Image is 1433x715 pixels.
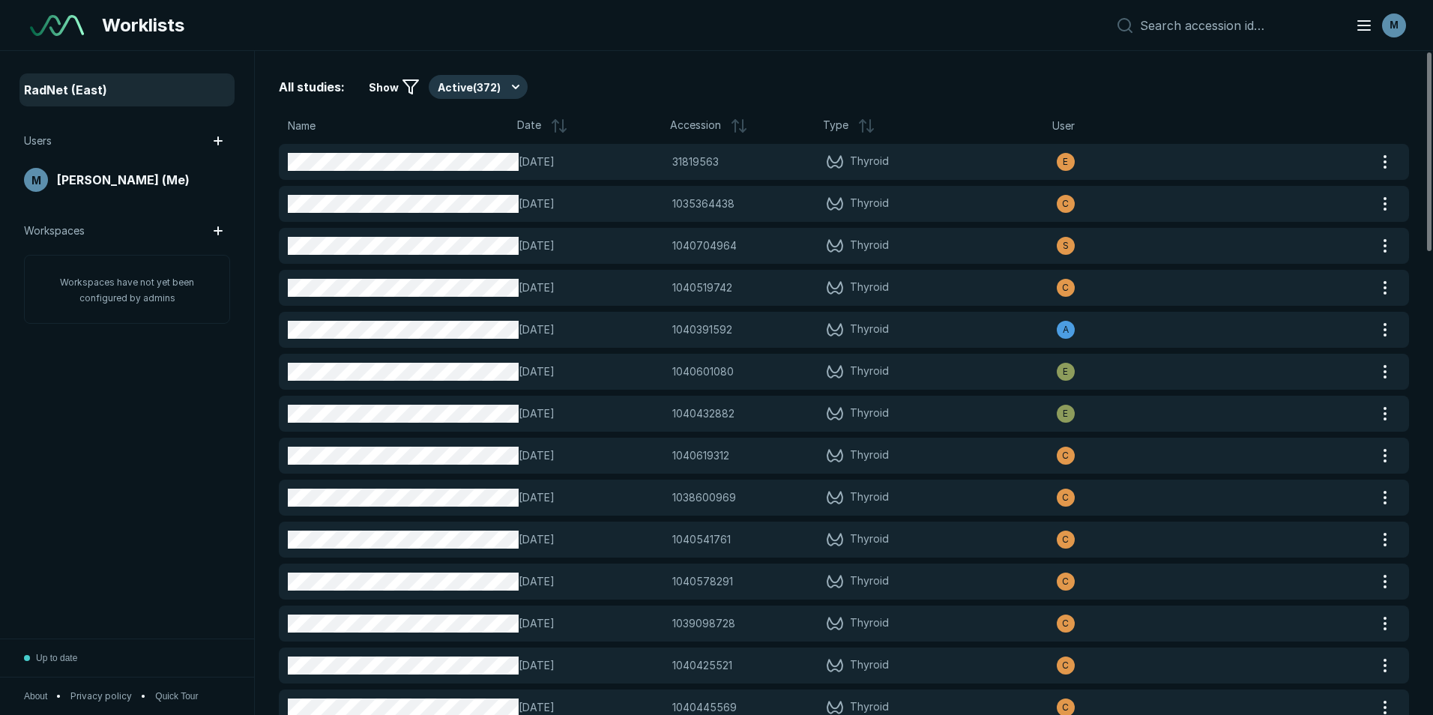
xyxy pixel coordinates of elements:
[102,12,184,39] span: Worklists
[30,15,84,36] img: See-Mode Logo
[1063,155,1068,169] span: E
[24,81,107,99] span: RadNet (East)
[21,75,233,105] a: RadNet (East)
[517,117,541,135] span: Date
[1057,531,1075,549] div: avatar-name
[672,280,732,296] span: 1040519742
[60,277,194,304] span: Workspaces have not yet been configured by admins
[1382,13,1406,37] div: avatar-name
[850,279,889,297] span: Thyroid
[1057,489,1075,507] div: avatar-name
[1063,323,1069,337] span: A
[850,363,889,381] span: Thyroid
[429,75,528,99] button: Active(372)
[279,438,1373,474] a: [DATE]1040619312Thyroidavatar-name
[57,171,190,189] span: [PERSON_NAME] (Me)
[1057,321,1075,339] div: avatar-name
[1057,657,1075,675] div: avatar-name
[519,615,663,632] span: [DATE]
[1057,153,1075,171] div: avatar-name
[279,522,1373,558] a: [DATE]1040541761Thyroidavatar-name
[1063,365,1068,378] span: E
[279,144,1373,180] a: [DATE]31819563Thyroidavatar-name
[155,690,198,703] button: Quick Tour
[279,186,1373,222] a: [DATE]1035364438Thyroidavatar-name
[279,564,1373,600] a: [DATE]1040578291Thyroidavatar-name
[850,237,889,255] span: Thyroid
[1057,447,1075,465] div: avatar-name
[519,363,663,380] span: [DATE]
[850,489,889,507] span: Thyroid
[1062,617,1069,630] span: C
[279,270,1373,306] a: [DATE]1040519742Thyroidavatar-name
[279,312,1373,348] a: [DATE]1040391592Thyroidavatar-name
[279,648,1373,684] a: [DATE]1040425521Thyroidavatar-name
[672,363,734,380] span: 1040601080
[850,573,889,591] span: Thyroid
[1062,533,1069,546] span: C
[672,657,732,674] span: 1040425521
[823,117,848,135] span: Type
[288,118,316,134] span: Name
[1057,363,1075,381] div: avatar-name
[24,9,90,42] a: See-Mode Logo
[850,615,889,633] span: Thyroid
[672,238,737,254] span: 1040704964
[141,690,146,703] span: •
[672,615,735,632] span: 1039098728
[519,489,663,506] span: [DATE]
[850,447,889,465] span: Thyroid
[1062,575,1069,588] span: C
[519,280,663,296] span: [DATE]
[850,195,889,213] span: Thyroid
[1390,17,1399,33] span: M
[1057,195,1075,213] div: avatar-name
[519,447,663,464] span: [DATE]
[1346,10,1409,40] button: avatar-name
[672,322,732,338] span: 1040391592
[70,690,132,703] a: Privacy policy
[670,117,721,135] span: Accession
[1057,573,1075,591] div: avatar-name
[279,480,1373,516] a: [DATE]1038600969Thyroidavatar-name
[369,79,399,95] span: Show
[21,165,233,195] a: avatar-name[PERSON_NAME] (Me)
[24,690,47,703] button: About
[1063,407,1068,420] span: E
[1062,449,1069,462] span: C
[850,657,889,675] span: Thyroid
[31,172,41,188] span: M
[519,573,663,590] span: [DATE]
[519,531,663,548] span: [DATE]
[672,489,736,506] span: 1038600969
[1062,281,1069,295] span: C
[1062,197,1069,211] span: C
[1140,18,1337,33] input: Search accession id…
[279,606,1373,642] a: [DATE]1039098728Thyroidavatar-name
[279,78,345,96] span: All studies:
[519,322,663,338] span: [DATE]
[1057,237,1075,255] div: avatar-name
[850,531,889,549] span: Thyroid
[24,168,48,192] div: avatar-name
[672,154,719,170] span: 31819563
[1052,118,1075,134] span: User
[1057,615,1075,633] div: avatar-name
[36,651,77,665] span: Up to date
[1062,491,1069,504] span: C
[519,196,663,212] span: [DATE]
[56,690,61,703] span: •
[1062,659,1069,672] span: C
[519,154,663,170] span: [DATE]
[672,573,733,590] span: 1040578291
[519,657,663,674] span: [DATE]
[519,238,663,254] span: [DATE]
[519,405,663,422] span: [DATE]
[24,223,85,239] span: Workspaces
[672,447,729,464] span: 1040619312
[1057,405,1075,423] div: avatar-name
[672,196,734,212] span: 1035364438
[24,639,77,677] button: Up to date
